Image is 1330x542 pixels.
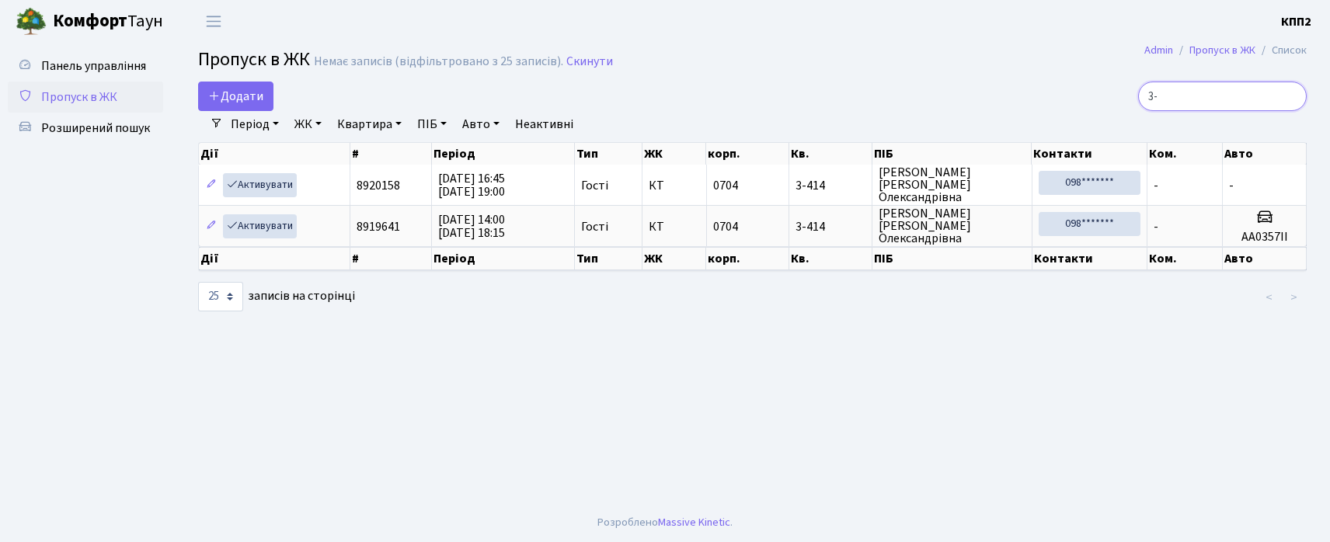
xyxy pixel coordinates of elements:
b: КПП2 [1281,13,1311,30]
span: Гості [581,221,608,233]
span: 8920158 [357,177,400,194]
a: Додати [198,82,273,111]
nav: breadcrumb [1121,34,1330,67]
th: # [350,247,432,270]
span: [PERSON_NAME] [PERSON_NAME] Олександрівна [879,166,1025,203]
a: Неактивні [509,111,580,137]
span: Гості [581,179,608,192]
th: ЖК [642,143,707,165]
span: КТ [649,179,700,192]
th: Період [432,247,575,270]
span: 8919641 [357,218,400,235]
th: ПІБ [872,247,1032,270]
span: - [1154,177,1158,194]
a: Massive Kinetic [658,514,730,530]
span: 0704 [713,218,738,235]
th: Ком. [1147,143,1223,165]
a: Активувати [223,173,297,197]
th: Тип [575,143,642,165]
li: Список [1255,42,1307,59]
div: Немає записів (відфільтровано з 25 записів). [314,54,563,69]
th: Кв. [789,247,872,270]
span: 0704 [713,177,738,194]
span: Додати [208,88,263,105]
th: корп. [706,143,789,165]
th: Авто [1223,143,1307,165]
a: Панель управління [8,50,163,82]
th: Кв. [789,143,872,165]
th: Контакти [1032,143,1147,165]
span: [PERSON_NAME] [PERSON_NAME] Олександрівна [879,207,1025,245]
span: КТ [649,221,700,233]
th: Контакти [1032,247,1147,270]
h5: AA0357II [1229,230,1300,245]
span: Панель управління [41,57,146,75]
a: Активувати [223,214,297,238]
div: Розроблено . [597,514,733,531]
button: Переключити навігацію [194,9,233,34]
img: logo.png [16,6,47,37]
span: - [1154,218,1158,235]
input: Пошук... [1138,82,1307,111]
th: ЖК [642,247,707,270]
span: Пропуск в ЖК [41,89,117,106]
a: Пропуск в ЖК [1189,42,1255,58]
span: [DATE] 14:00 [DATE] 18:15 [438,211,505,241]
th: ПІБ [872,143,1032,165]
a: ПІБ [411,111,453,137]
span: - [1229,177,1234,194]
th: корп. [706,247,789,270]
th: Ком. [1147,247,1223,270]
th: Дії [199,247,350,270]
a: Квартира [331,111,408,137]
label: записів на сторінці [198,282,355,311]
a: Період [225,111,285,137]
a: Розширений пошук [8,113,163,144]
select: записів на сторінці [198,282,243,311]
a: Admin [1144,42,1173,58]
a: Скинути [566,54,613,69]
span: 3-414 [796,221,865,233]
span: Розширений пошук [41,120,150,137]
th: Тип [575,247,642,270]
span: 3-414 [796,179,865,192]
span: Таун [53,9,163,35]
span: Пропуск в ЖК [198,46,310,73]
a: ЖК [288,111,328,137]
th: # [350,143,432,165]
th: Період [432,143,575,165]
b: Комфорт [53,9,127,33]
th: Дії [199,143,350,165]
a: Пропуск в ЖК [8,82,163,113]
a: Авто [456,111,506,137]
th: Авто [1223,247,1307,270]
span: [DATE] 16:45 [DATE] 19:00 [438,170,505,200]
a: КПП2 [1281,12,1311,31]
